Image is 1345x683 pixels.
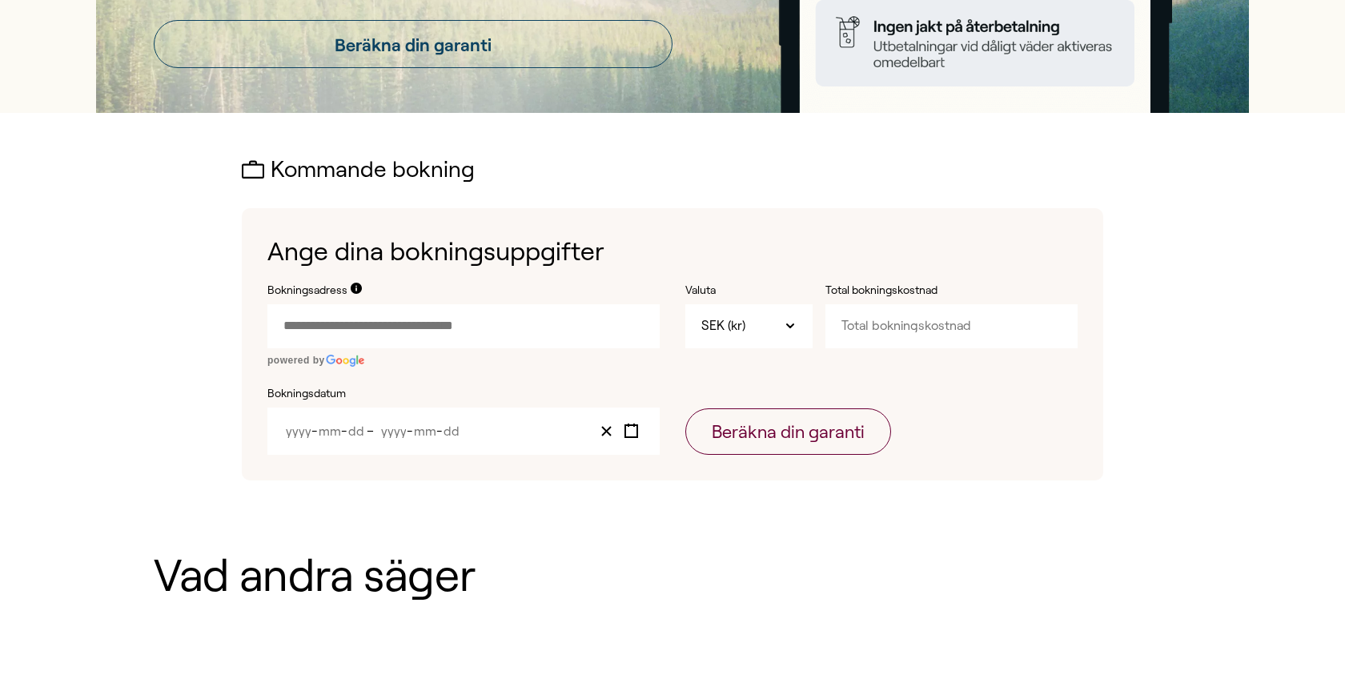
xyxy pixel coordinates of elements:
input: Day [443,424,460,438]
a: Beräkna din garanti [154,20,672,68]
span: - [407,424,413,438]
h1: Vad andra säger [154,551,1191,601]
input: Year [285,424,311,438]
span: SEK (kr) [701,317,745,335]
input: Total bokningskostnad [825,304,1078,348]
span: - [436,424,443,438]
img: Google logo [325,355,365,367]
h1: Ange dina bokningsuppgifter [267,234,1078,270]
input: Month [413,424,437,438]
button: Beräkna din garanti [685,408,891,455]
input: Day [347,424,365,438]
input: Year [380,424,407,438]
span: powered by [267,355,325,366]
label: Bokningsadress [267,283,347,299]
span: – [367,424,379,438]
button: Toggle calendar [619,420,644,442]
input: Month [318,424,342,438]
span: - [311,424,318,438]
button: Clear value [594,420,619,442]
label: Valuta [685,283,813,299]
h2: Kommande bokning [242,158,1103,183]
label: Total bokningskostnad [825,283,986,299]
span: - [341,424,347,438]
label: Bokningsdatum [267,386,660,402]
